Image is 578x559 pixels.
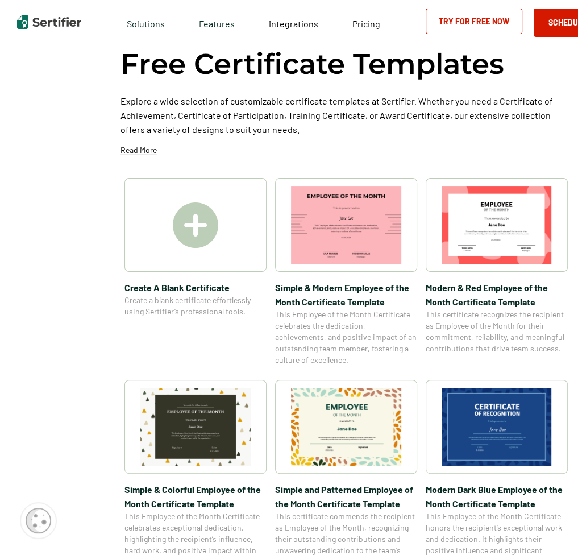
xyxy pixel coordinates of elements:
[426,482,568,511] span: Modern Dark Blue Employee of the Month Certificate Template
[275,482,417,511] span: Simple and Patterned Employee of the Month Certificate Template
[120,144,157,156] p: Read More
[124,482,267,511] span: Simple & Colorful Employee of the Month Certificate Template
[442,186,552,264] img: Modern & Red Employee of the Month Certificate Template
[426,309,568,354] span: This certificate recognizes the recipient as Employee of the Month for their commitment, reliabil...
[124,280,267,295] span: Create A Blank Certificate
[140,388,251,466] img: Simple & Colorful Employee of the Month Certificate Template
[275,280,417,309] span: Simple & Modern Employee of the Month Certificate Template
[26,508,51,533] img: Cookie Popup Icon
[291,186,401,264] img: Simple & Modern Employee of the Month Certificate Template
[275,178,417,366] a: Simple & Modern Employee of the Month Certificate TemplateSimple & Modern Employee of the Month C...
[269,18,318,29] span: Integrations
[17,15,81,29] img: Sertifier | Digital Credentialing Platform
[352,15,380,30] a: Pricing
[124,295,267,317] span: Create a blank certificate effortlessly using Sertifier’s professional tools.
[521,504,578,559] iframe: Chat Widget
[120,45,504,82] h1: Free Certificate Templates
[352,18,380,29] span: Pricing
[199,15,235,30] span: Features
[120,94,572,136] p: Explore a wide selection of customizable certificate templates at Sertifier. Whether you need a C...
[127,15,165,30] span: Solutions
[173,202,218,248] img: Create A Blank Certificate
[426,280,568,309] span: Modern & Red Employee of the Month Certificate Template
[275,309,417,366] span: This Employee of the Month Certificate celebrates the dedication, achievements, and positive impa...
[442,388,552,466] img: Modern Dark Blue Employee of the Month Certificate Template
[426,178,568,366] a: Modern & Red Employee of the Month Certificate TemplateModern & Red Employee of the Month Certifi...
[426,9,522,34] a: Try for Free Now
[291,388,401,466] img: Simple and Patterned Employee of the Month Certificate Template
[269,15,318,30] a: Integrations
